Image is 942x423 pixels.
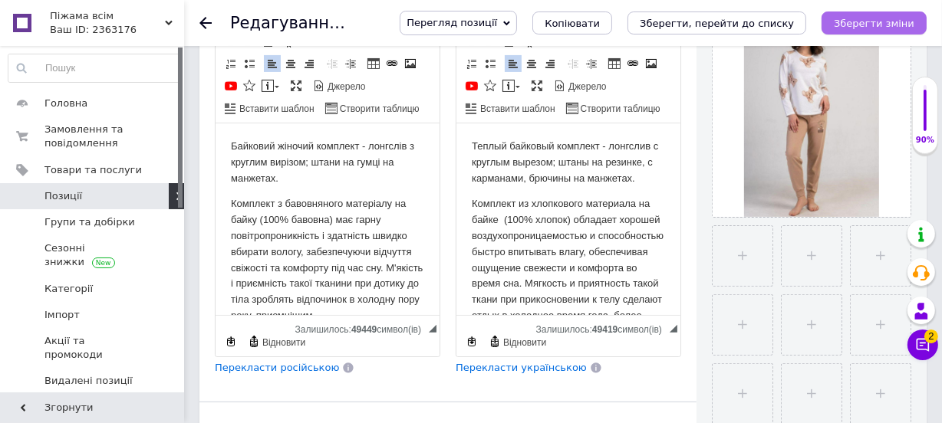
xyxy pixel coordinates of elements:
span: Групи та добірки [44,215,135,229]
div: 90% [913,135,937,146]
div: Повернутися назад [199,17,212,29]
a: По центру [523,55,540,72]
a: Вставити повідомлення [259,77,282,94]
p: Комплект из хлопкового материала на байке (100% хлопок) обладает хорошей воздухопроницаемостью и ... [15,73,209,216]
span: Створити таблицю [338,103,420,116]
span: Потягніть для зміни розмірів [429,325,436,333]
a: Джерело [552,77,609,94]
a: Зображення [643,55,660,72]
span: 49419 [592,324,618,335]
a: Вставити шаблон [222,100,317,116]
button: Зберегти зміни [822,11,927,34]
a: Зробити резервну копію зараз [222,333,239,350]
a: Джерело [311,77,368,94]
a: Вставити/видалити маркований список [482,55,499,72]
a: Збільшити відступ [583,55,600,72]
div: Кiлькiсть символiв [536,320,670,335]
a: Створити таблицю [323,100,422,116]
input: Пошук [8,54,180,82]
a: Вставити повідомлення [500,77,522,94]
a: Максимізувати [288,77,305,94]
a: Вставити іконку [482,77,499,94]
a: Вставити/видалити нумерований список [463,55,480,72]
p: Теплый байковый комплект - лонгслив с круглым вырезом; штаны на резинке, с карманами, брючины на ... [15,15,209,63]
i: Зберегти зміни [834,18,914,29]
span: Потягніть для зміни розмірів [670,325,677,333]
a: Додати відео з YouTube [463,77,480,94]
a: Максимізувати [529,77,545,94]
span: Акції та промокоди [44,334,142,362]
iframe: Редактор, 8D29F2A3-F4FC-4C96-B370-E67D42534EAC [456,123,680,315]
a: Таблиця [606,55,623,72]
a: Відновити [245,333,308,350]
span: Видалені позиції [44,374,133,388]
span: Створити таблицю [578,103,660,116]
i: Зберегти, перейти до списку [640,18,794,29]
span: Джерело [566,80,607,93]
a: По лівому краю [505,55,522,72]
span: Товари та послуги [44,163,142,177]
a: Збільшити відступ [342,55,359,72]
span: Імпорт [44,308,80,322]
p: Байковий жіночий комплект - лонгслів з круглим вирізом; штани на гумці на манжетах. [15,15,209,63]
p: Комплект з бавовняного матеріалу на байку (100% бавовна) має гарну повітропроникність і здатність... [15,73,209,200]
a: Вставити/Редагувати посилання (Ctrl+L) [384,55,400,72]
a: Зображення [402,55,419,72]
a: Додати відео з YouTube [222,77,239,94]
span: Перекласти українською [456,362,587,373]
span: Перекласти російською [215,362,339,373]
span: Копіювати [545,18,600,29]
a: Зробити резервну копію зараз [463,333,480,350]
span: 2 [924,326,938,339]
a: Зменшити відступ [324,55,341,72]
span: Перегляд позиції [407,17,497,28]
body: Редактор, 8D29F2A3-F4FC-4C96-B370-E67D42534EAC [15,15,209,332]
a: По центру [282,55,299,72]
span: Вставити шаблон [237,103,315,116]
a: Зменшити відступ [565,55,581,72]
span: Джерело [325,80,366,93]
span: Позиції [44,189,82,203]
a: Вставити/видалити маркований список [241,55,258,72]
span: Відновити [260,336,305,349]
span: 49449 [351,324,377,335]
span: Замовлення та повідомлення [44,123,142,150]
a: Відновити [486,333,548,350]
h1: Редагування позиції: Байковий жіночий комплект Vienetta бавовна [230,14,804,32]
span: Відновити [501,336,546,349]
a: Створити таблицю [564,100,663,116]
span: Головна [44,97,87,110]
div: Кiлькiсть символiв [295,320,429,335]
a: По правому краю [301,55,318,72]
a: По лівому краю [264,55,281,72]
body: Редактор, 81B1435E-A6EF-4108-BE75-A7F4B0CC07C7 [15,15,209,300]
div: Ваш ID: 2363176 [50,23,184,37]
div: 90% Якість заповнення [912,77,938,154]
button: Копіювати [532,11,612,34]
span: Піжама всім [50,9,165,23]
a: Вставити іконку [241,77,258,94]
a: Таблиця [365,55,382,72]
iframe: Редактор, 81B1435E-A6EF-4108-BE75-A7F4B0CC07C7 [216,123,440,315]
span: Категорії [44,282,93,296]
a: Вставити шаблон [463,100,558,116]
span: Сезонні знижки [44,241,142,269]
button: Чат з покупцем2 [907,330,938,360]
a: Вставити/видалити нумерований список [222,55,239,72]
span: Вставити шаблон [478,103,555,116]
a: Вставити/Редагувати посилання (Ctrl+L) [624,55,641,72]
a: По правому краю [542,55,558,72]
button: Зберегти, перейти до списку [627,11,806,34]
